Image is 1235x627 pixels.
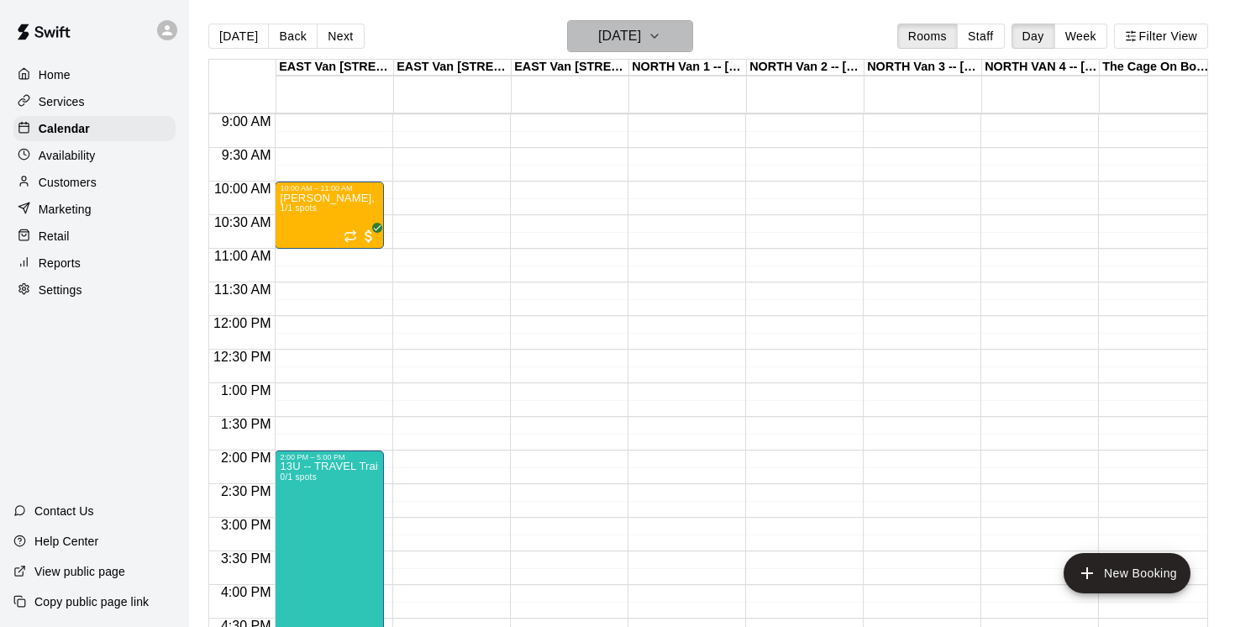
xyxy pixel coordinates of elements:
[276,60,394,76] div: EAST Van [STREET_ADDRESS]
[217,450,276,465] span: 2:00 PM
[280,203,317,213] span: 1/1 spots filled
[13,277,176,303] a: Settings
[13,143,176,168] a: Availability
[394,60,512,76] div: EAST Van [STREET_ADDRESS]
[39,228,70,245] p: Retail
[280,453,379,461] div: 2:00 PM – 5:00 PM
[210,249,276,263] span: 11:00 AM
[39,174,97,191] p: Customers
[1114,24,1208,49] button: Filter View
[275,182,384,249] div: 10:00 AM – 11:00 AM: Edwin Taylor-MacDonald, Saturdays-Sept6-Dec6@ East Van
[210,215,276,229] span: 10:30 AM
[34,503,94,519] p: Contact Us
[217,484,276,498] span: 2:30 PM
[268,24,318,49] button: Back
[13,89,176,114] a: Services
[1100,60,1217,76] div: The Cage On Boundary 1 -- [STREET_ADDRESS] ([PERSON_NAME] & [PERSON_NAME]), [GEOGRAPHIC_DATA]
[218,114,276,129] span: 9:00 AM
[210,182,276,196] span: 10:00 AM
[34,563,125,580] p: View public page
[957,24,1005,49] button: Staff
[13,170,176,195] a: Customers
[629,60,747,76] div: NORTH Van 1 -- [STREET_ADDRESS]
[598,24,641,48] h6: [DATE]
[1064,553,1190,593] button: add
[217,585,276,599] span: 4:00 PM
[1012,24,1055,49] button: Day
[34,533,98,550] p: Help Center
[218,148,276,162] span: 9:30 AM
[13,116,176,141] a: Calendar
[39,66,71,83] p: Home
[13,62,176,87] a: Home
[217,417,276,431] span: 1:30 PM
[982,60,1100,76] div: NORTH VAN 4 -- [STREET_ADDRESS]
[210,282,276,297] span: 11:30 AM
[344,229,357,243] span: Recurring event
[208,24,269,49] button: [DATE]
[39,93,85,110] p: Services
[1054,24,1107,49] button: Week
[567,20,693,52] button: [DATE]
[34,593,149,610] p: Copy public page link
[13,224,176,249] a: Retail
[39,201,92,218] p: Marketing
[360,228,377,245] span: All customers have paid
[209,350,275,364] span: 12:30 PM
[217,518,276,532] span: 3:00 PM
[280,184,379,192] div: 10:00 AM – 11:00 AM
[897,24,958,49] button: Rooms
[512,60,629,76] div: EAST Van [STREET_ADDRESS]
[39,120,90,137] p: Calendar
[39,255,81,271] p: Reports
[13,197,176,222] a: Marketing
[280,472,317,482] span: 0/1 spots filled
[39,147,96,164] p: Availability
[209,316,275,330] span: 12:00 PM
[13,250,176,276] a: Reports
[217,383,276,398] span: 1:00 PM
[317,24,364,49] button: Next
[864,60,982,76] div: NORTH Van 3 -- [STREET_ADDRESS]
[747,60,864,76] div: NORTH Van 2 -- [STREET_ADDRESS]
[39,282,82,298] p: Settings
[217,551,276,566] span: 3:30 PM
